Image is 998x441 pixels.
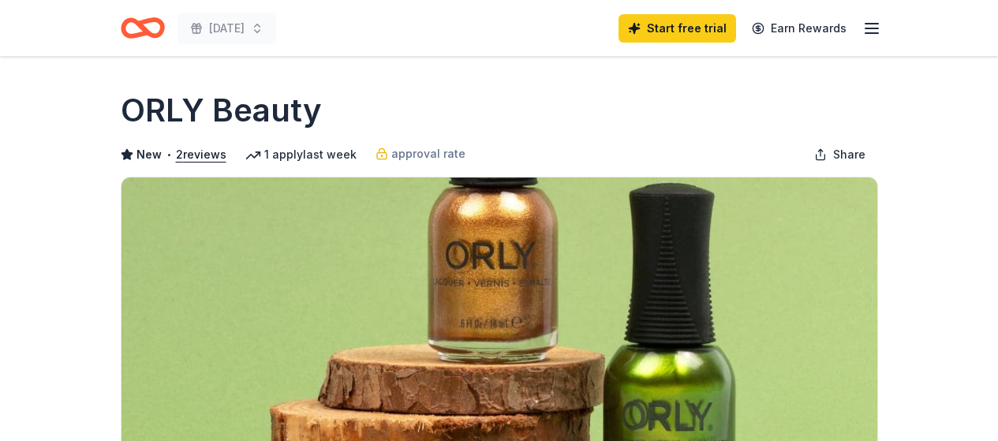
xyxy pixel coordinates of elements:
a: Home [121,9,165,47]
span: • [166,148,171,161]
div: 1 apply last week [245,145,357,164]
h1: ORLY Beauty [121,88,322,133]
a: approval rate [376,144,465,163]
a: Earn Rewards [742,14,856,43]
span: Share [833,145,865,164]
a: Start free trial [619,14,736,43]
span: [DATE] [209,19,245,38]
span: New [136,145,162,164]
button: Share [802,139,878,170]
button: 2reviews [176,145,226,164]
span: approval rate [391,144,465,163]
button: [DATE] [178,13,276,44]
